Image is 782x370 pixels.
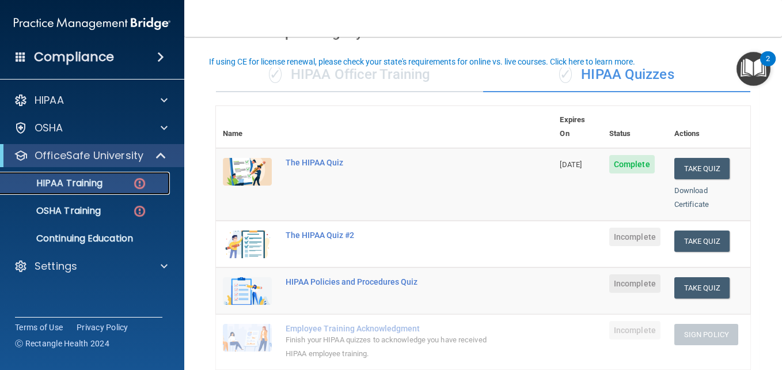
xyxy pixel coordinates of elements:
[35,121,63,135] p: OSHA
[207,56,637,67] button: If using CE for license renewal, please check your state's requirements for online vs. live cours...
[77,322,128,333] a: Privacy Policy
[286,158,495,167] div: The HIPAA Quiz
[286,277,495,286] div: HIPAA Policies and Procedures Quiz
[609,274,660,293] span: Incomplete
[674,277,730,299] button: Take Quiz
[14,259,168,273] a: Settings
[14,121,168,135] a: OSHA
[674,186,709,209] a: Download Certificate
[14,93,168,107] a: HIPAA
[609,155,655,173] span: Complete
[35,93,64,107] p: HIPAA
[216,106,279,148] th: Name
[132,204,147,218] img: danger-circle.6113f641.png
[216,58,483,92] div: HIPAA Officer Training
[7,233,165,244] p: Continuing Education
[209,58,635,66] div: If using CE for license renewal, please check your state's requirements for online vs. live cours...
[766,59,770,74] div: 2
[132,176,147,191] img: danger-circle.6113f641.png
[737,52,770,86] button: Open Resource Center, 2 new notifications
[674,324,738,345] button: Sign Policy
[674,231,730,252] button: Take Quiz
[559,66,572,83] span: ✓
[483,58,750,92] div: HIPAA Quizzes
[609,228,660,246] span: Incomplete
[674,158,730,179] button: Take Quiz
[560,160,582,169] span: [DATE]
[7,178,103,189] p: HIPAA Training
[286,333,495,361] div: Finish your HIPAA quizzes to acknowledge you have received HIPAA employee training.
[35,149,143,163] p: OfficeSafe University
[14,149,167,163] a: OfficeSafe University
[667,106,750,148] th: Actions
[609,321,660,339] span: Incomplete
[34,49,114,65] h4: Compliance
[14,12,170,35] img: PMB logo
[15,322,63,333] a: Terms of Use
[286,231,495,240] div: The HIPAA Quiz #2
[269,66,282,83] span: ✓
[602,106,667,148] th: Status
[15,338,109,349] span: Ⓒ Rectangle Health 2024
[35,259,77,273] p: Settings
[7,205,101,217] p: OSHA Training
[286,324,495,333] div: Employee Training Acknowledgment
[553,106,602,148] th: Expires On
